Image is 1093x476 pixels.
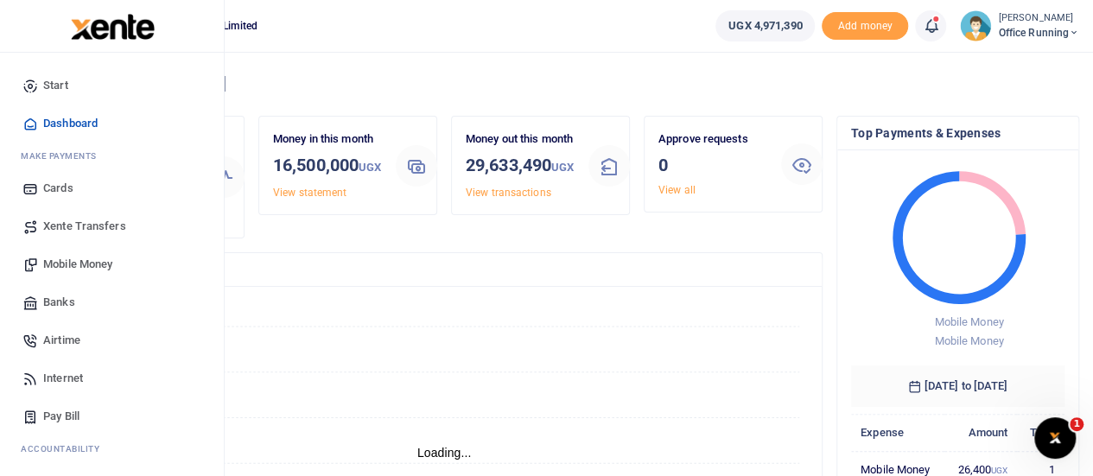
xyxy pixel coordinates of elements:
span: Mobile Money [934,315,1003,328]
a: View transactions [466,187,551,199]
span: countability [34,442,99,455]
a: Dashboard [14,105,210,143]
span: Internet [43,370,83,387]
small: UGX [991,466,1007,475]
a: profile-user [PERSON_NAME] Office Running [960,10,1079,41]
h3: 29,633,490 [466,152,575,181]
a: Cards [14,169,210,207]
span: Mobile Money [43,256,112,273]
th: Expense [851,414,944,451]
th: Amount [944,414,1018,451]
p: Approve requests [658,130,767,149]
th: Txns [1017,414,1064,451]
span: UGX 4,971,390 [728,17,802,35]
span: Pay Bill [43,408,79,425]
li: Wallet ballance [709,10,822,41]
span: Airtime [43,332,80,349]
h4: Top Payments & Expenses [851,124,1064,143]
li: Toup your wallet [822,12,908,41]
small: [PERSON_NAME] [998,11,1079,26]
a: UGX 4,971,390 [715,10,815,41]
span: Office Running [998,25,1079,41]
h6: [DATE] to [DATE] [851,365,1064,407]
span: Cards [43,180,73,197]
span: Add money [822,12,908,41]
a: Internet [14,359,210,397]
p: Money out this month [466,130,575,149]
a: Mobile Money [14,245,210,283]
img: profile-user [960,10,991,41]
text: Loading... [417,446,472,460]
a: View statement [273,187,346,199]
a: Airtime [14,321,210,359]
span: ake Payments [29,149,97,162]
span: Banks [43,294,75,311]
span: Dashboard [43,115,98,132]
a: Banks [14,283,210,321]
a: View all [658,184,696,196]
span: Start [43,77,68,94]
li: Ac [14,435,210,462]
a: logo-small logo-large logo-large [69,19,155,32]
h4: Transactions Overview [80,260,808,279]
span: 1 [1070,417,1083,431]
span: Xente Transfers [43,218,126,235]
a: Xente Transfers [14,207,210,245]
iframe: Intercom live chat [1034,417,1076,459]
p: Money in this month [273,130,382,149]
h3: 16,500,000 [273,152,382,181]
a: Start [14,67,210,105]
small: UGX [359,161,381,174]
h3: 0 [658,152,767,178]
span: Mobile Money [934,334,1003,347]
a: Add money [822,18,908,31]
li: M [14,143,210,169]
h4: Hello [PERSON_NAME] [66,74,1079,93]
small: UGX [551,161,574,174]
a: Pay Bill [14,397,210,435]
img: logo-large [71,14,155,40]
